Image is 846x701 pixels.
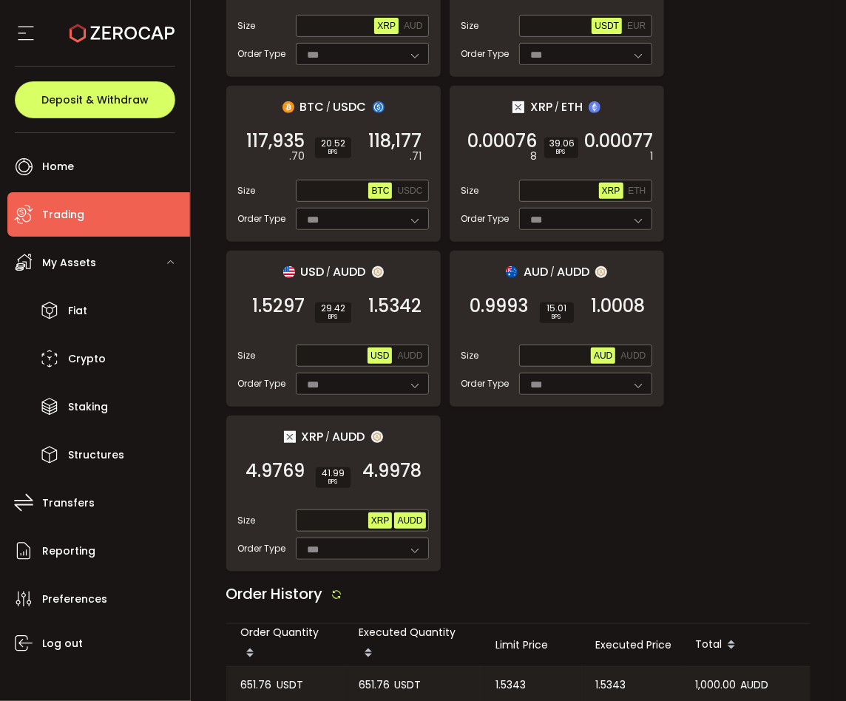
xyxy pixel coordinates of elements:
span: Size [461,349,479,362]
em: 1 [651,149,654,164]
em: / [327,101,331,114]
span: Size [238,19,256,33]
div: Executed Quantity [348,624,484,666]
span: 118,177 [369,134,422,149]
span: 1.5343 [596,677,626,694]
em: / [326,430,331,444]
span: My Assets [42,252,96,274]
button: Deposit & Withdraw [15,81,175,118]
em: / [555,101,559,114]
span: Order Type [238,47,286,61]
span: 20.52 [321,139,345,148]
span: 0.9993 [470,299,529,314]
span: AUDD [334,263,366,281]
span: XRP [371,515,390,526]
span: Log out [42,633,83,654]
em: .70 [290,149,305,164]
button: XRP [368,512,393,529]
button: XRP [599,183,623,199]
span: 15.01 [546,304,568,313]
span: USDT [277,677,303,694]
span: BTC [371,186,389,196]
span: BTC [300,98,325,116]
span: AUD [524,263,548,281]
span: 0.00077 [585,134,654,149]
button: AUD [591,348,615,364]
img: eth_portfolio.svg [589,101,600,113]
span: XRP [377,21,396,31]
span: Order Type [238,377,286,390]
span: Order Type [238,212,286,226]
em: / [327,265,331,279]
span: Order History [226,583,323,604]
span: EUR [627,21,646,31]
span: 1.0008 [592,299,646,314]
span: Crypto [68,348,106,370]
span: Transfers [42,492,95,514]
span: 1.5297 [253,299,305,314]
span: AUDD [557,263,589,281]
span: AUDD [397,515,422,526]
span: Home [42,156,74,177]
button: EUR [624,18,649,34]
div: Executed Price [584,637,684,654]
span: 4.9978 [363,464,422,478]
img: btc_portfolio.svg [282,101,294,113]
span: 651.76 [241,677,272,694]
img: zuPXiwguUFiBOIQyqLOiXsnnNitlx7q4LCwEbLHADjIpTka+Lip0HH8D0VTrd02z+wEAAAAASUVORK5CYII= [371,431,383,443]
i: BPS [322,478,345,487]
img: zuPXiwguUFiBOIQyqLOiXsnnNitlx7q4LCwEbLHADjIpTka+Lip0HH8D0VTrd02z+wEAAAAASUVORK5CYII= [372,266,384,278]
span: 41.99 [322,469,345,478]
span: Deposit & Withdraw [41,95,149,105]
span: USDC [334,98,367,116]
span: XRP [530,98,552,116]
img: zuPXiwguUFiBOIQyqLOiXsnnNitlx7q4LCwEbLHADjIpTka+Lip0HH8D0VTrd02z+wEAAAAASUVORK5CYII= [595,266,607,278]
span: USDC [397,186,422,196]
span: Reporting [42,541,95,562]
span: Order Type [238,542,286,555]
span: Order Type [461,47,510,61]
span: 39.06 [550,139,572,148]
em: .71 [410,149,422,164]
i: BPS [321,148,345,157]
img: aud_portfolio.svg [506,266,518,278]
span: Preferences [42,589,107,610]
span: Fiat [68,300,87,322]
span: 651.76 [359,677,390,694]
span: Staking [68,396,108,418]
span: AUDD [333,427,365,446]
span: 1.5343 [496,677,527,694]
img: usd_portfolio.svg [283,266,295,278]
span: Structures [68,444,124,466]
div: Total [684,633,802,658]
em: / [550,265,555,279]
span: Size [238,349,256,362]
button: USD [368,348,392,364]
span: Trading [42,204,84,226]
span: XRP [602,186,620,196]
span: 0.00076 [468,134,538,149]
button: ETH [626,183,649,199]
span: Size [238,514,256,527]
iframe: Chat Widget [772,630,846,701]
button: USDT [592,18,622,34]
div: Limit Price [484,637,584,654]
span: Size [238,184,256,197]
span: Size [461,184,479,197]
img: usdc_portfolio.svg [373,101,385,113]
span: ETH [629,186,646,196]
span: AUDD [397,350,422,361]
span: Order Type [461,212,510,226]
button: AUDD [617,348,649,364]
img: xrp_portfolio.png [512,101,524,113]
span: AUD [594,350,612,361]
span: USD [370,350,389,361]
img: xrp_portfolio.png [284,431,296,443]
em: 8 [531,149,538,164]
button: BTC [368,183,392,199]
span: AUD [404,21,422,31]
i: BPS [321,313,345,322]
i: BPS [550,148,572,157]
div: Order Quantity [229,624,348,666]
